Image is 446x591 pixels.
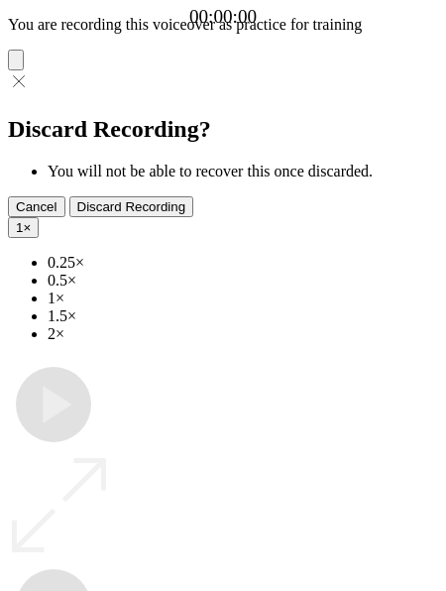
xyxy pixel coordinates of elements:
h2: Discard Recording? [8,116,438,143]
li: 0.25× [48,254,438,272]
li: 0.5× [48,272,438,290]
li: 2× [48,325,438,343]
button: 1× [8,217,39,238]
button: Cancel [8,196,65,217]
span: 1 [16,220,23,235]
p: You are recording this voiceover as practice for training [8,16,438,34]
button: Discard Recording [69,196,194,217]
li: You will not be able to recover this once discarded. [48,163,438,180]
li: 1× [48,290,438,307]
a: 00:00:00 [189,6,257,28]
li: 1.5× [48,307,438,325]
